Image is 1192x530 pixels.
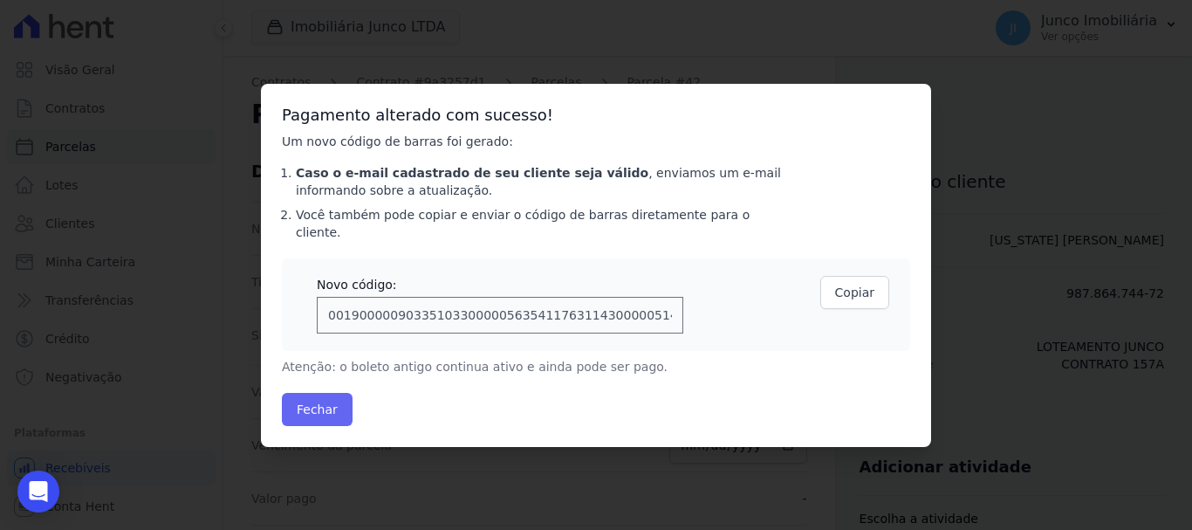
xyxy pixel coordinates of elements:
button: Fechar [282,393,353,426]
div: Open Intercom Messenger [17,471,59,513]
p: Um novo código de barras foi gerado: [282,133,784,150]
div: Novo código: [317,276,683,293]
li: , enviamos um e-mail informando sobre a atualização. [296,164,784,199]
p: Atenção: o boleto antigo continua ativo e ainda pode ser pago. [282,358,784,375]
button: Copiar [820,276,889,309]
strong: Caso o e-mail cadastrado de seu cliente seja válido [296,166,648,180]
input: 00190000090335103300000563541176311430000051483 [317,297,683,334]
h3: Pagamento alterado com sucesso! [282,105,910,126]
li: Você também pode copiar e enviar o código de barras diretamente para o cliente. [296,206,784,241]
